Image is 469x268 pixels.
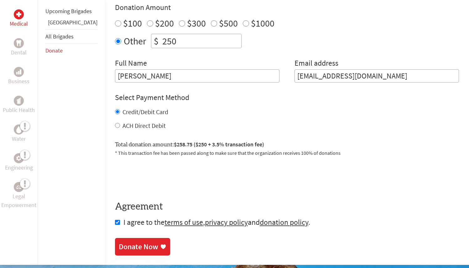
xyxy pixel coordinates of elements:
[5,163,33,172] p: Engineering
[45,4,97,18] li: Upcoming Brigades
[48,19,97,26] a: [GEOGRAPHIC_DATA]
[10,9,28,28] a: MedicalMedical
[205,217,248,227] a: privacy policy
[115,140,264,149] label: Total donation amount:
[3,106,35,114] p: Public Health
[16,40,21,46] img: Dental
[14,38,24,48] div: Dental
[174,141,264,148] span: $258.75 ($250 + 3.5% transaction fee)
[8,77,29,86] p: Business
[16,12,21,17] img: Medical
[5,153,33,172] a: EngineeringEngineering
[12,134,26,143] p: Water
[115,149,459,157] p: * This transaction fee has been passed along to make sure that the organization receives 100% of ...
[16,98,21,104] img: Public Health
[45,44,97,58] li: Donate
[260,217,308,227] a: donation policy
[122,108,168,116] label: Credit/Debit Card
[16,185,21,189] img: Legal Empowerment
[219,17,238,29] label: $500
[16,126,21,133] img: Water
[115,3,459,13] h4: Donation Amount
[11,48,27,57] p: Dental
[45,47,63,54] a: Donate
[119,242,158,252] div: Donate Now
[115,93,459,103] h4: Select Payment Method
[187,17,206,29] label: $300
[8,67,29,86] a: BusinessBusiness
[12,124,26,143] a: WaterWater
[14,67,24,77] div: Business
[115,164,210,189] iframe: reCAPTCHA
[45,33,74,40] a: All Brigades
[294,69,459,83] input: Your Email
[123,217,310,227] span: I agree to the , and .
[3,96,35,114] a: Public HealthPublic Health
[115,201,459,212] h4: Agreement
[45,18,97,29] li: Ghana
[251,17,274,29] label: $1000
[155,17,174,29] label: $200
[164,217,203,227] a: terms of use
[16,69,21,74] img: Business
[14,153,24,163] div: Engineering
[122,122,166,129] label: ACH Direct Debit
[45,8,92,15] a: Upcoming Brigades
[14,182,24,192] div: Legal Empowerment
[14,96,24,106] div: Public Health
[1,182,36,210] a: Legal EmpowermentLegal Empowerment
[10,19,28,28] p: Medical
[14,9,24,19] div: Medical
[11,38,27,57] a: DentalDental
[1,192,36,210] p: Legal Empowerment
[14,124,24,134] div: Water
[16,156,21,161] img: Engineering
[294,58,338,69] label: Email address
[161,34,241,48] input: Enter Amount
[115,58,147,69] label: Full Name
[123,17,142,29] label: $100
[115,238,170,255] a: Donate Now
[151,34,161,48] div: $
[115,69,279,83] input: Enter Full Name
[45,29,97,44] li: All Brigades
[124,34,146,48] label: Other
